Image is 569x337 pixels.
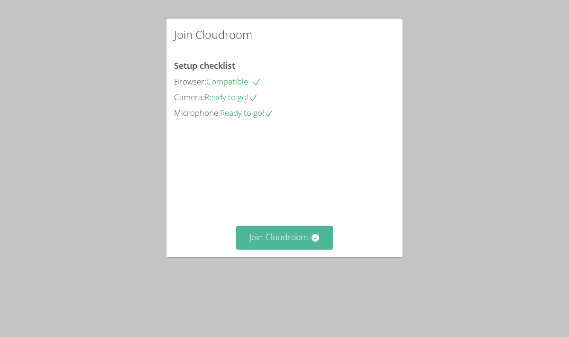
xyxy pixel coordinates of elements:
[206,76,261,87] span: Compatible
[174,92,204,103] span: Camera:
[204,92,258,103] span: Ready to go!
[236,226,333,249] button: Join Cloudroom
[174,60,235,71] span: Setup checklist
[174,76,206,87] span: Browser:
[174,107,220,118] span: Microphone:
[174,26,252,43] h2: Join Cloudroom
[220,107,274,118] span: Ready to go!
